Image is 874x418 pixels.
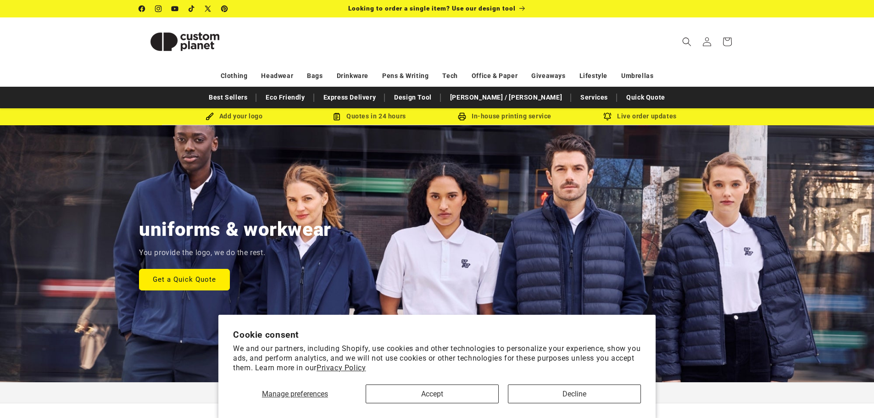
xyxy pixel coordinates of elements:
img: In-house printing [458,112,466,121]
a: [PERSON_NAME] / [PERSON_NAME] [445,89,567,106]
h2: Cookie consent [233,329,641,340]
img: Order Updates Icon [333,112,341,121]
button: Decline [508,385,641,403]
a: Privacy Policy [317,363,366,372]
a: Get a Quick Quote [139,268,230,290]
a: Best Sellers [204,89,252,106]
a: Tech [442,68,457,84]
iframe: Chat Widget [828,374,874,418]
button: Accept [366,385,499,403]
h2: uniforms & workwear [139,217,331,242]
a: Office & Paper [472,68,518,84]
a: Lifestyle [579,68,607,84]
p: We and our partners, including Shopify, use cookies and other technologies to personalize your ex... [233,344,641,373]
a: Umbrellas [621,68,653,84]
a: Design Tool [390,89,436,106]
span: Looking to order a single item? Use our design tool [348,5,516,12]
a: Headwear [261,68,293,84]
a: Giveaways [531,68,565,84]
div: Live order updates [573,111,708,122]
a: Bags [307,68,323,84]
a: Custom Planet [135,17,234,66]
div: In-house printing service [437,111,573,122]
a: Express Delivery [319,89,381,106]
a: Drinkware [337,68,368,84]
a: Pens & Writing [382,68,429,84]
img: Custom Planet [139,21,231,62]
div: Add your logo [167,111,302,122]
img: Order updates [603,112,612,121]
div: Quotes in 24 hours [302,111,437,122]
summary: Search [677,32,697,52]
a: Eco Friendly [261,89,309,106]
p: You provide the logo, we do the rest. [139,246,265,260]
a: Clothing [221,68,248,84]
a: Quick Quote [622,89,670,106]
img: Brush Icon [206,112,214,121]
a: Services [576,89,612,106]
span: Manage preferences [262,390,328,398]
button: Manage preferences [233,385,356,403]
